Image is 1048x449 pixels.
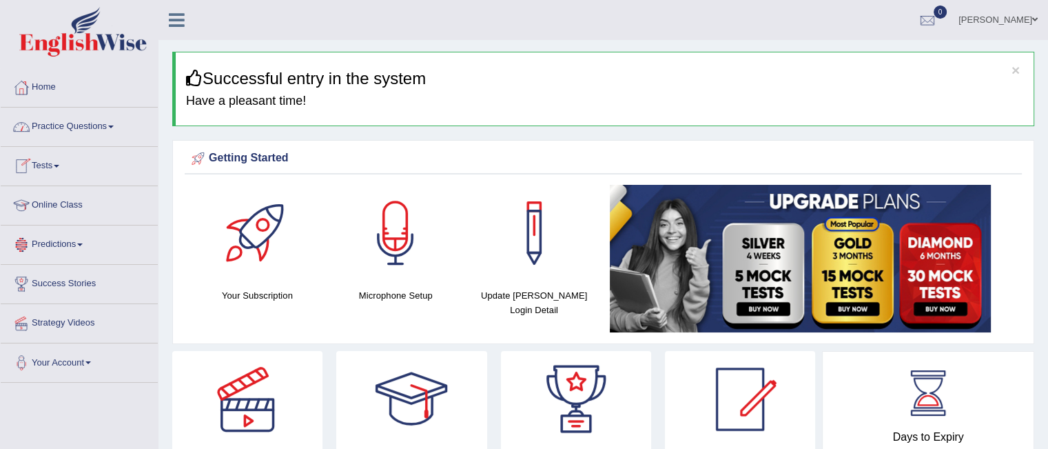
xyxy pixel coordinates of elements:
h4: Have a pleasant time! [186,94,1023,108]
h4: Days to Expiry [838,431,1018,443]
a: Practice Questions [1,108,158,142]
button: × [1011,63,1020,77]
h4: Update [PERSON_NAME] Login Detail [472,288,597,317]
h4: Your Subscription [195,288,320,303]
a: Your Account [1,343,158,378]
a: Online Class [1,186,158,221]
span: 0 [934,6,947,19]
h4: Microphone Setup [333,288,458,303]
div: Getting Started [188,148,1018,169]
a: Home [1,68,158,103]
a: Tests [1,147,158,181]
a: Strategy Videos [1,304,158,339]
img: small5.jpg [610,185,991,332]
h3: Successful entry in the system [186,70,1023,88]
a: Success Stories [1,265,158,299]
a: Predictions [1,226,158,260]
